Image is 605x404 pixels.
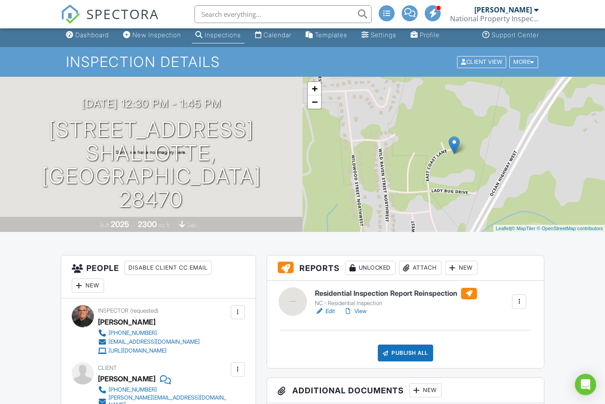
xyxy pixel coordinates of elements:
[61,12,159,31] a: SPECTORA
[86,4,159,23] span: SPECTORA
[267,255,544,281] h3: Reports
[315,307,335,316] a: Edit
[315,300,477,307] div: NC - Residential Inspection
[138,220,157,229] div: 2300
[132,31,181,39] div: New Inspection
[109,329,157,337] div: [PHONE_NUMBER]
[456,58,508,65] a: Client View
[399,261,442,275] div: Attach
[496,226,510,231] a: Leaflet
[124,261,212,275] div: Disable Client CC Email
[61,4,80,24] img: The Best Home Inspection Software - Spectora
[109,338,200,345] div: [EMAIL_ADDRESS][DOMAIN_NAME]
[109,386,157,393] div: [PHONE_NUMBER]
[409,383,442,397] div: New
[98,337,200,346] a: [EMAIL_ADDRESS][DOMAIN_NAME]
[492,31,539,39] div: Support Center
[192,27,244,43] a: Inspections
[98,385,229,394] a: [PHONE_NUMBER]
[82,98,221,110] h3: [DATE] 12:30 pm - 1:45 pm
[493,225,605,232] div: |
[100,222,109,228] span: Built
[75,31,109,39] div: Dashboard
[315,31,347,39] div: Templates
[66,54,539,70] h1: Inspection Details
[407,27,443,43] a: Profile
[109,347,167,354] div: [URL][DOMAIN_NAME]
[358,27,400,43] a: Settings
[98,307,128,314] span: Inspector
[315,288,477,299] h6: Residential Inspection Report Reinspection
[14,118,288,212] h1: [STREET_ADDRESS] Shallotte, [GEOGRAPHIC_DATA] 28470
[371,31,396,39] div: Settings
[130,307,159,314] span: (requested)
[98,365,117,371] span: Client
[378,345,433,361] div: Publish All
[344,307,367,316] a: View
[575,374,596,395] div: Open Intercom Messenger
[537,226,603,231] a: © OpenStreetMap contributors
[98,372,155,385] div: [PERSON_NAME]
[158,222,171,228] span: sq. ft.
[72,278,104,293] div: New
[264,31,291,39] div: Calendar
[509,56,538,68] div: More
[205,31,241,39] div: Inspections
[474,5,532,14] div: [PERSON_NAME]
[445,261,477,275] div: New
[98,329,200,337] a: [PHONE_NUMBER]
[420,31,440,39] div: Profile
[450,14,539,23] div: National Property Inspections
[194,5,372,23] input: Search everything...
[98,315,155,329] div: [PERSON_NAME]
[62,27,112,43] a: Dashboard
[61,255,256,298] h3: People
[308,82,321,95] a: Zoom in
[479,27,543,43] a: Support Center
[111,220,129,229] div: 2025
[252,27,295,43] a: Calendar
[98,346,200,355] a: [URL][DOMAIN_NAME]
[457,56,506,68] div: Client View
[267,378,544,403] h3: Additional Documents
[308,95,321,109] a: Zoom out
[120,27,185,43] a: New Inspection
[186,222,196,228] span: slab
[302,27,351,43] a: Templates
[315,288,477,307] a: Residential Inspection Report Reinspection NC - Residential Inspection
[512,226,535,231] a: © MapTiler
[345,261,396,275] div: Unlocked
